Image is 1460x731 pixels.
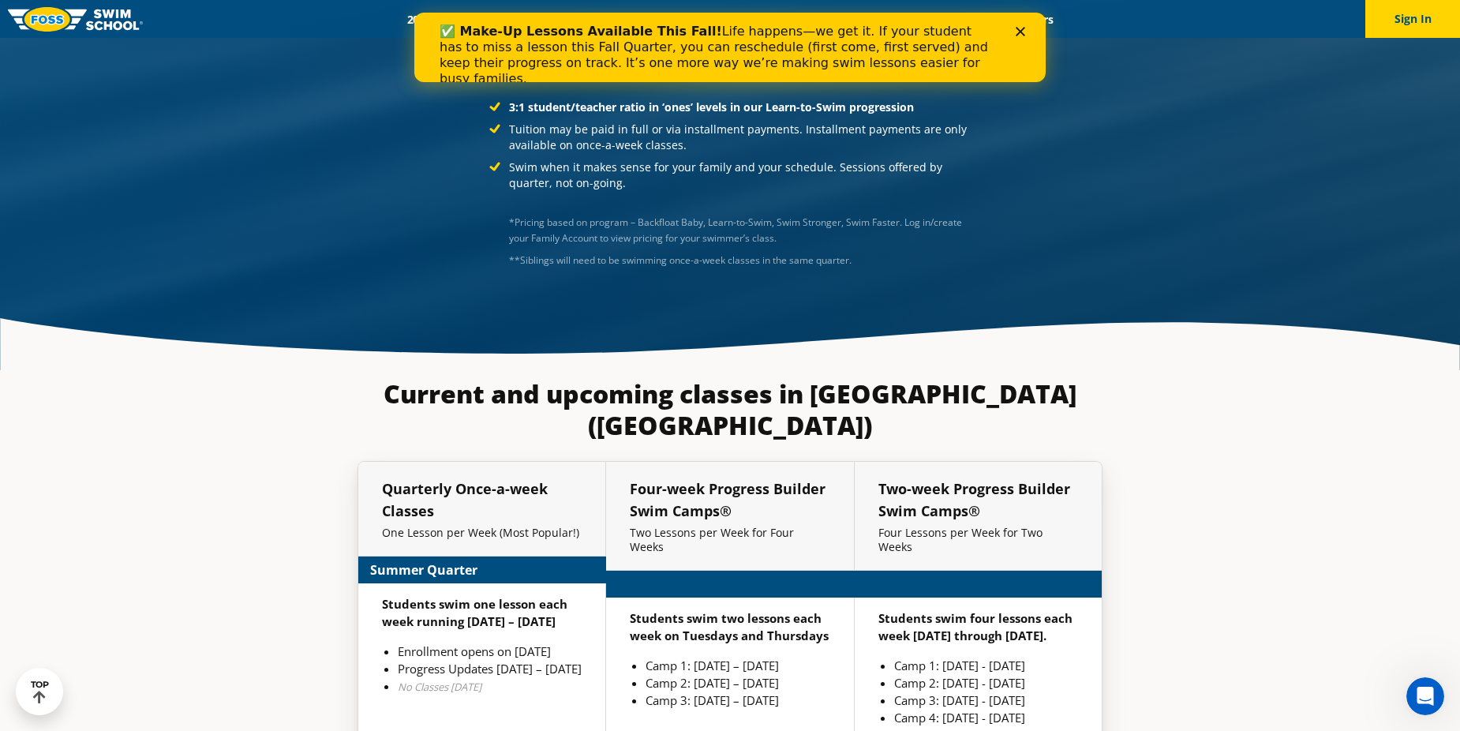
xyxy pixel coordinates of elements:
a: Blog [952,12,1001,27]
h5: Two-week Progress Builder Swim Camps® [878,478,1078,522]
li: Progress Updates [DATE] – [DATE] [398,660,582,677]
div: Josef Severson, Rachael Blom (group direct message) [509,253,970,268]
em: No Classes [DATE] [398,680,481,694]
div: Close [601,14,617,24]
strong: Summer Quarter [370,560,477,579]
li: Camp 2: [DATE] - [DATE] [894,674,1078,692]
h5: Four-week Progress Builder Swim Camps® [630,478,830,522]
h3: Current and upcoming classes in [GEOGRAPHIC_DATA] ([GEOGRAPHIC_DATA]) [358,378,1102,441]
p: *Pricing based on program – Backfloat Baby, Learn-to-Swim, Swim Stronger, Swim Faster. Log in/cre... [509,215,970,246]
li: Camp 1: [DATE] – [DATE] [646,657,830,674]
p: Four Lessons per Week for Two Weeks [878,526,1078,554]
p: Two Lessons per Week for Four Weeks [630,526,830,554]
strong: 3:1 student/teacher ratio in ‘ones’ levels in our Learn-to-Swim progression [509,99,914,114]
li: Camp 3: [DATE] – [DATE] [646,692,830,709]
strong: Students swim four lessons each week [DATE] through [DATE]. [878,610,1073,643]
iframe: Intercom live chat banner [414,13,1046,82]
strong: Students swim two lessons each week on Tuesdays and Thursdays [630,610,829,643]
li: Tuition may be paid in full or via installment payments. Installment payments are only available ... [489,122,970,153]
iframe: Intercom live chat [1406,677,1444,715]
a: About FOSS [697,12,785,27]
li: Enrollment opens on [DATE] [398,643,582,660]
a: Careers [1001,12,1067,27]
div: Life happens—we get it. If your student has to miss a lesson this Fall Quarter, you can reschedul... [25,11,581,74]
li: Camp 2: [DATE] – [DATE] [646,674,830,692]
li: Camp 3: [DATE] - [DATE] [894,692,1078,709]
li: Camp 1: [DATE] - [DATE] [894,657,1078,674]
img: FOSS Swim School Logo [8,7,143,32]
p: One Lesson per Week (Most Popular!) [382,526,582,540]
h5: Quarterly Once-a-week Classes [382,478,582,522]
div: **Siblings will need to be swimming once-a-week classes in the same quarter. [509,253,970,268]
strong: Students swim one lesson each week running [DATE] – [DATE] [382,596,567,629]
a: Swim Like [PERSON_NAME] [784,12,952,27]
a: Swim Path® Program [558,12,696,27]
b: ✅ Make-Up Lessons Available This Fall! [25,11,308,26]
li: Camp 4: [DATE] - [DATE] [894,709,1078,726]
li: Swim when it makes sense for your family and your schedule. Sessions offered by quarter, not on-g... [489,159,970,191]
a: Schools [492,12,558,27]
div: TOP [31,680,49,704]
a: 2025 Calendar [393,12,492,27]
